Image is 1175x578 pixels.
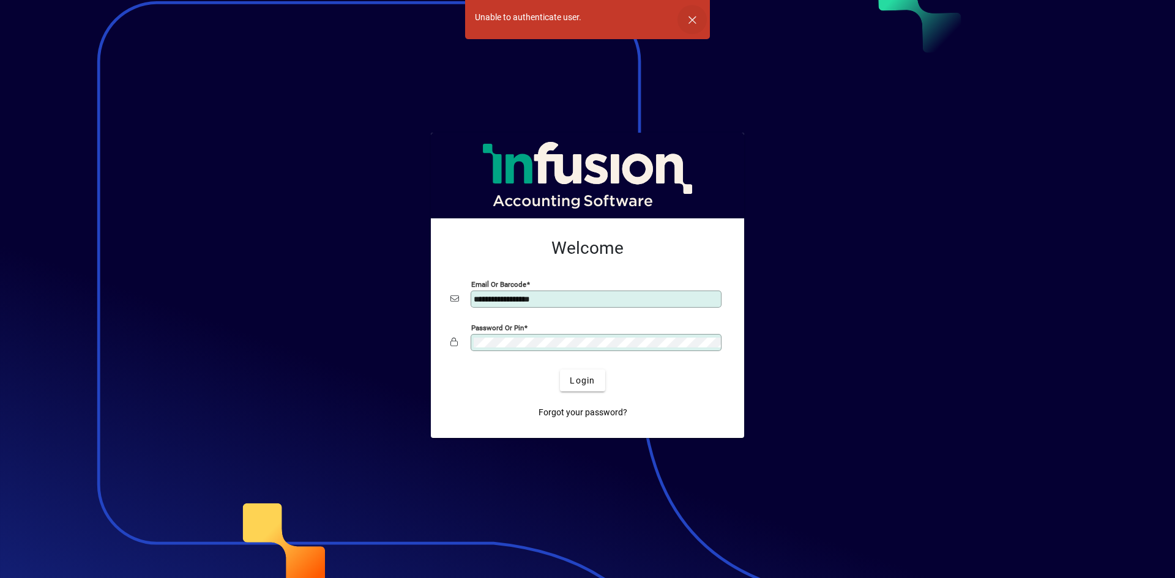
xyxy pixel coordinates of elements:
[570,374,595,387] span: Login
[471,324,524,332] mat-label: Password or Pin
[677,5,707,34] button: Dismiss
[534,401,632,423] a: Forgot your password?
[450,238,725,259] h2: Welcome
[471,280,526,289] mat-label: Email or Barcode
[560,369,605,391] button: Login
[539,406,627,419] span: Forgot your password?
[475,11,581,24] div: Unable to authenticate user.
